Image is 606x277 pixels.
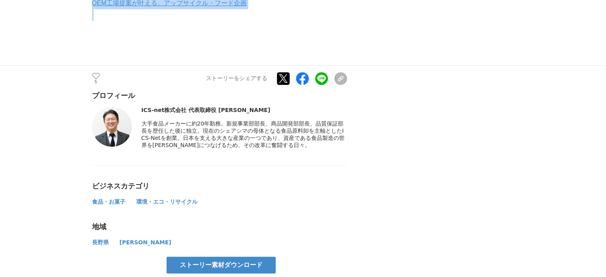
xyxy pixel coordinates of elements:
[141,120,345,148] span: 大手食品メーカーに約20年勤務。新規事業部部長、商品開発部部長、品質保証部長を歴任した後に独立。現在のシェアシマの母体となる食品原料卸を主軸としたICS-Netを創業。日本を支える大きな産業の一...
[120,241,171,245] a: [PERSON_NAME]
[92,239,109,246] span: 長野県
[141,107,347,114] div: ICS-net株式会社 代表取締役 [PERSON_NAME]
[92,222,347,232] div: 地域
[120,239,171,246] span: [PERSON_NAME]
[206,75,267,82] p: ストーリーをシェアする
[92,181,347,191] div: ビジネスカテゴリ
[92,91,347,100] div: プロフィール
[136,198,198,205] span: 環境・エコ・リサイクル
[92,200,127,204] a: 食品・お菓子
[92,80,100,84] p: 5
[92,241,110,245] a: 長野県
[136,200,198,204] a: 環境・エコ・リサイクル
[92,107,132,147] img: thumbnail_bf49f960-1fa2-11ee-848f-2dd3136aa5d1.jpg
[92,198,126,205] span: 食品・お菓子
[167,257,276,273] a: ストーリー素材ダウンロード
